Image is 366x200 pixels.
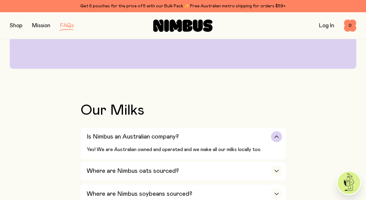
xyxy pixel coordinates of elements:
p: Yes! We are Australian owned and operated and we make all our milks locally too. [87,146,282,153]
button: 0 [344,20,356,32]
a: Log In [319,23,334,28]
h3: Where are Nimbus soybeans sourced? [87,190,192,198]
a: Mission [32,23,50,28]
h2: Our Milks [81,103,286,118]
h3: Where are Nimbus oats sourced? [87,167,179,175]
h3: Is Nimbus an Australian company? [87,133,179,140]
button: Where are Nimbus oats sourced? [81,162,286,180]
img: agent [338,172,360,194]
a: FAQs [60,23,74,28]
div: Get 6 pouches for the price of 5 with our Bulk Pack ✨ Free Australian metro shipping for orders $59+ [10,2,356,10]
button: Is Nimbus an Australian company?Yes! We are Australian owned and operated and we make all our mil... [81,128,286,159]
